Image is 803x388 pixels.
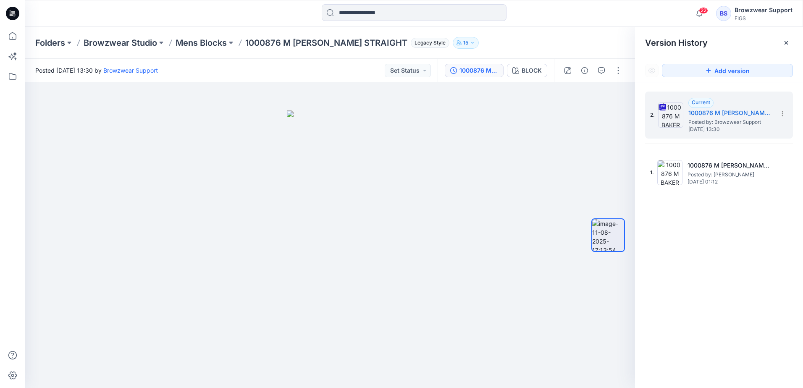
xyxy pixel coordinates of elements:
[35,66,158,75] span: Posted [DATE] 13:30 by
[459,66,498,75] div: 1000876 M [PERSON_NAME] STRAIGHT
[645,64,659,77] button: Show Hidden Versions
[645,38,708,48] span: Version History
[463,38,468,47] p: 15
[287,110,373,388] img: eyJhbGciOiJIUzI1NiIsImtpZCI6IjAiLCJzbHQiOiJzZXMiLCJ0eXAiOiJKV1QifQ.eyJkYXRhIjp7InR5cGUiOiJzdG9yYW...
[658,102,683,128] img: 1000876 M BAKER STRAIGHT
[650,169,654,176] span: 1.
[103,67,158,74] a: Browzwear Support
[662,64,793,77] button: Add version
[245,37,407,49] p: 1000876 M [PERSON_NAME] STRAIGHT
[592,219,624,251] img: image-11-08-2025-17:13:54
[507,64,547,77] button: BLOCK
[578,64,591,77] button: Details
[692,99,710,105] span: Current
[688,170,772,179] span: Posted by: Nathan Parez
[411,38,449,48] span: Legacy Style
[688,179,772,185] span: [DATE] 01:12
[783,39,790,46] button: Close
[688,160,772,170] h5: 1000876 M BAKER STRAIGHT
[453,37,479,49] button: 15
[35,37,65,49] a: Folders
[735,15,793,21] div: FIGS
[407,37,449,49] button: Legacy Style
[650,111,655,119] span: 2.
[522,66,542,75] div: BLOCK
[688,118,772,126] span: Posted by: Browzwear Support
[445,64,504,77] button: 1000876 M [PERSON_NAME] STRAIGHT
[699,7,708,14] span: 22
[176,37,227,49] a: Mens Blocks
[716,6,731,21] div: BS
[688,108,772,118] h5: 1000876 M BAKER STRAIGHT
[688,126,772,132] span: [DATE] 13:30
[735,5,793,15] div: Browzwear Support
[657,160,682,185] img: 1000876 M BAKER STRAIGHT
[84,37,157,49] a: Browzwear Studio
